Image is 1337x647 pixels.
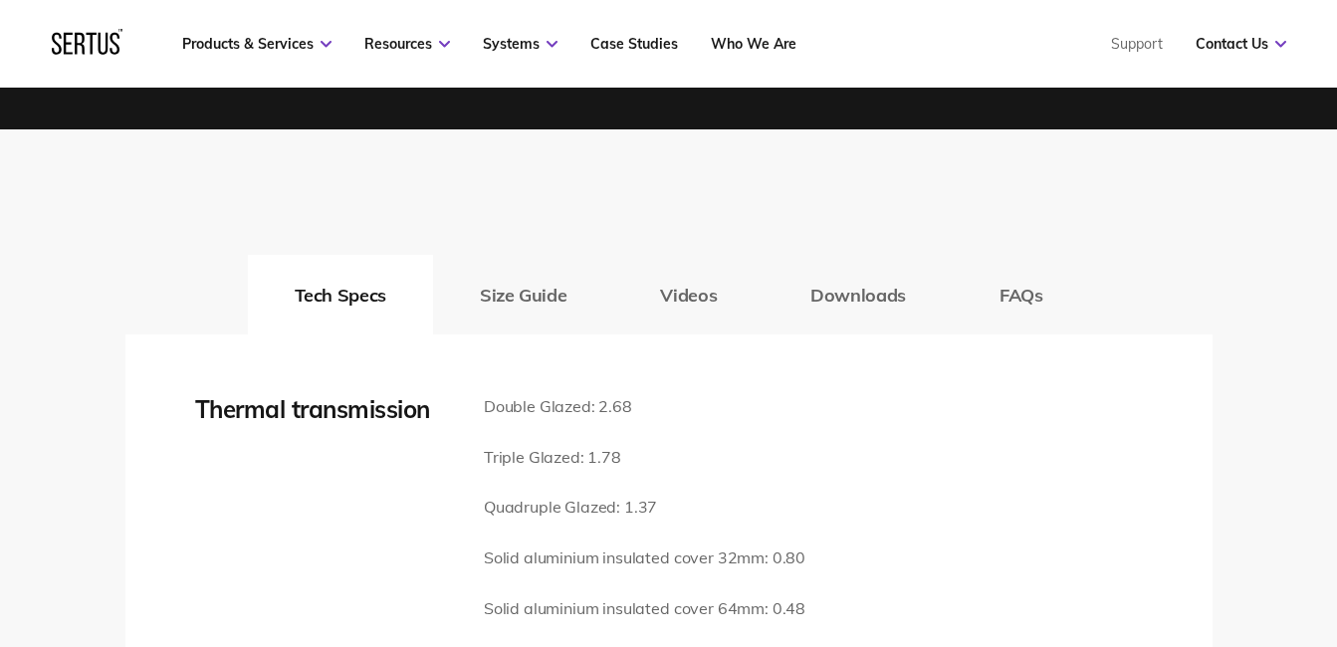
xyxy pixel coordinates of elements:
[1111,35,1163,53] a: Support
[484,394,805,420] p: Double Glazed: 2.68
[433,255,613,334] button: Size Guide
[195,394,454,424] div: Thermal transmission
[484,596,805,622] p: Solid aluminium insulated cover 64mm: 0.48
[764,255,953,334] button: Downloads
[483,35,557,53] a: Systems
[484,495,805,521] p: Quadruple Glazed: 1.37
[979,416,1337,647] iframe: Chat Widget
[613,255,764,334] button: Videos
[953,255,1090,334] button: FAQs
[484,445,805,471] p: Triple Glazed: 1.78
[484,545,805,571] p: Solid aluminium insulated cover 32mm: 0.80
[364,35,450,53] a: Resources
[711,35,796,53] a: Who We Are
[182,35,332,53] a: Products & Services
[590,35,678,53] a: Case Studies
[1196,35,1286,53] a: Contact Us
